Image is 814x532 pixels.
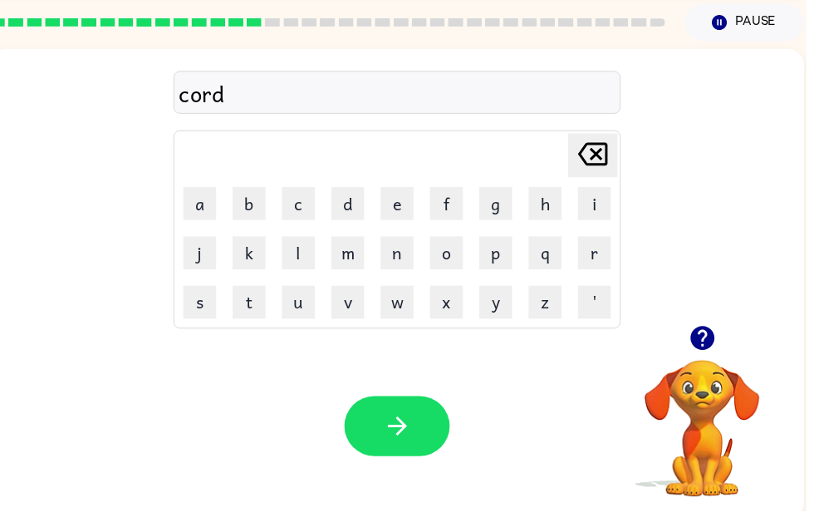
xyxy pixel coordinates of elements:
button: b [235,204,268,238]
button: e [385,204,418,238]
button: q [534,254,567,288]
button: r [584,254,617,288]
button: c [285,204,318,238]
div: cord [180,92,622,127]
button: o [434,254,468,288]
button: y [484,304,517,337]
button: s [185,304,218,337]
button: l [285,254,318,288]
button: j [185,254,218,288]
video: Your browser must support playing .mp4 files to use Literably. Please try using another browser. [626,353,792,520]
button: k [235,254,268,288]
button: w [385,304,418,337]
button: f [434,204,468,238]
button: z [534,304,567,337]
button: m [335,254,368,288]
button: v [335,304,368,337]
button: g [484,204,517,238]
button: n [385,254,418,288]
button: u [285,304,318,337]
button: Pause [692,19,812,57]
button: h [534,204,567,238]
button: a [185,204,218,238]
button: t [235,304,268,337]
button: d [335,204,368,238]
button: p [484,254,517,288]
button: x [434,304,468,337]
button: i [584,204,617,238]
button: ' [584,304,617,337]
